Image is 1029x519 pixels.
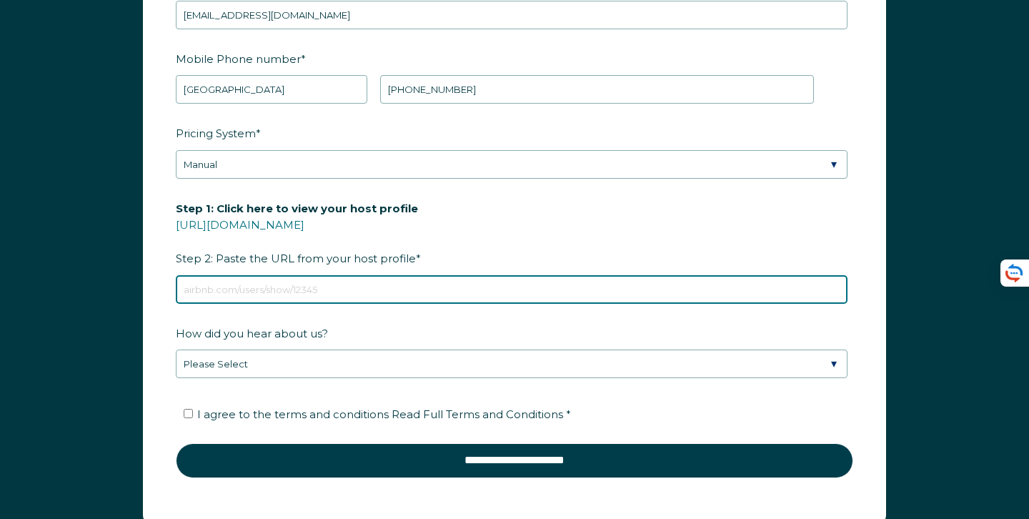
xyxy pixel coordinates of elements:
a: Read Full Terms and Conditions [389,407,566,421]
span: Read Full Terms and Conditions [392,407,563,421]
span: I agree to the terms and conditions [197,407,571,421]
input: I agree to the terms and conditions Read Full Terms and Conditions * [184,409,193,418]
span: Step 1: Click here to view your host profile [176,197,418,219]
span: Mobile Phone number [176,48,301,70]
input: airbnb.com/users/show/12345 [176,275,847,304]
span: Pricing System [176,122,256,144]
span: Step 2: Paste the URL from your host profile [176,197,418,270]
span: How did you hear about us? [176,322,328,345]
a: [URL][DOMAIN_NAME] [176,218,304,232]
